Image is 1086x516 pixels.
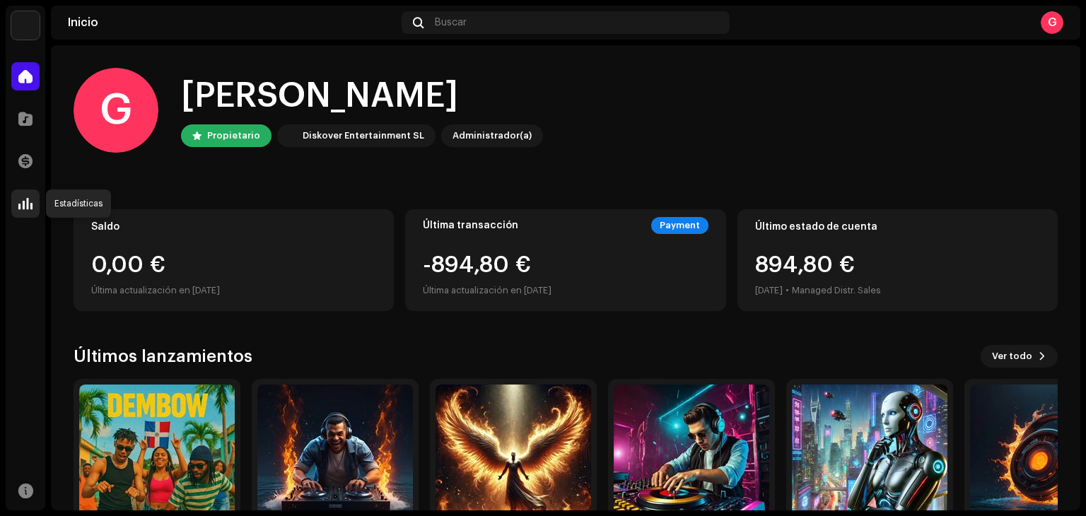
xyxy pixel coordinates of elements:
div: Saldo [91,221,376,233]
div: Payment [651,217,708,234]
img: 297a105e-aa6c-4183-9ff4-27133c00f2e2 [11,11,40,40]
h3: Últimos lanzamientos [74,345,252,368]
div: [PERSON_NAME] [181,74,543,119]
img: 297a105e-aa6c-4183-9ff4-27133c00f2e2 [280,127,297,144]
div: • [786,282,789,299]
div: Inicio [68,17,396,28]
div: Administrador(a) [452,127,532,144]
div: Última actualización en [DATE] [91,282,376,299]
div: Último estado de cuenta [755,221,1040,233]
div: Propietario [207,127,260,144]
re-o-card-value: Saldo [74,209,394,311]
div: Última transacción [423,220,518,231]
div: Última actualización en [DATE] [423,282,551,299]
div: G [1041,11,1063,34]
div: Diskover Entertainment SL [303,127,424,144]
re-o-card-value: Último estado de cuenta [737,209,1058,311]
span: Ver todo [992,342,1032,370]
button: Ver todo [981,345,1058,368]
div: G [74,68,158,153]
div: Managed Distr. Sales [792,282,881,299]
div: [DATE] [755,282,783,299]
span: Buscar [435,17,467,28]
